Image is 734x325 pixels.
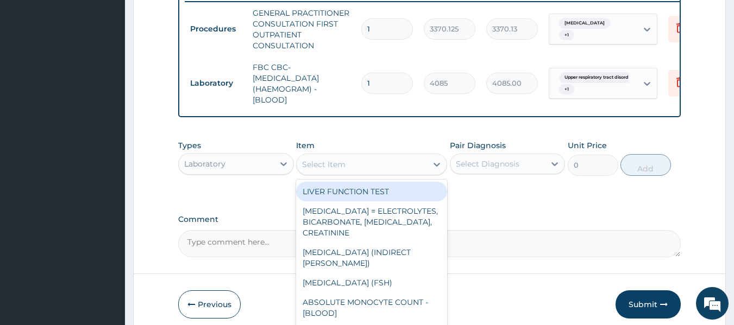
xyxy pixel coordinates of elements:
span: + 1 [559,30,574,41]
div: [MEDICAL_DATA] (FSH) [296,273,447,292]
button: Add [620,154,671,176]
label: Types [178,141,201,150]
label: Pair Diagnosis [450,140,506,151]
button: Previous [178,290,241,318]
img: d_794563401_company_1708531726252_794563401 [20,54,44,81]
td: FBC CBC-[MEDICAL_DATA] (HAEMOGRAM) - [BLOOD] [247,56,356,111]
button: Submit [616,290,681,318]
div: [MEDICAL_DATA] = ELECTROLYTES, BICARBONATE, [MEDICAL_DATA], CREATININE [296,201,447,243]
td: Procedures [185,19,247,39]
td: Laboratory [185,73,247,93]
div: ABSOLUTE MONOCYTE COUNT - [BLOOD] [296,292,447,323]
div: Chat with us now [57,61,183,75]
div: Select Item [302,159,346,170]
div: Select Diagnosis [456,158,519,169]
span: [MEDICAL_DATA] [559,18,610,29]
label: Item [296,140,315,151]
div: [MEDICAL_DATA] (INDIRECT [PERSON_NAME]) [296,243,447,273]
div: Laboratory [184,158,225,169]
span: + 1 [559,84,574,95]
textarea: Type your message and hit 'Enter' [5,213,207,251]
div: LIVER FUNCTION TEST [296,182,447,201]
span: We're online! [63,95,150,205]
label: Unit Price [568,140,607,151]
span: Upper respiratory tract disord... [559,72,637,83]
label: Comment [178,215,681,224]
div: Minimize live chat window [178,5,204,31]
td: GENERAL PRACTITIONER CONSULTATION FIRST OUTPATIENT CONSULTATION [247,2,356,56]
